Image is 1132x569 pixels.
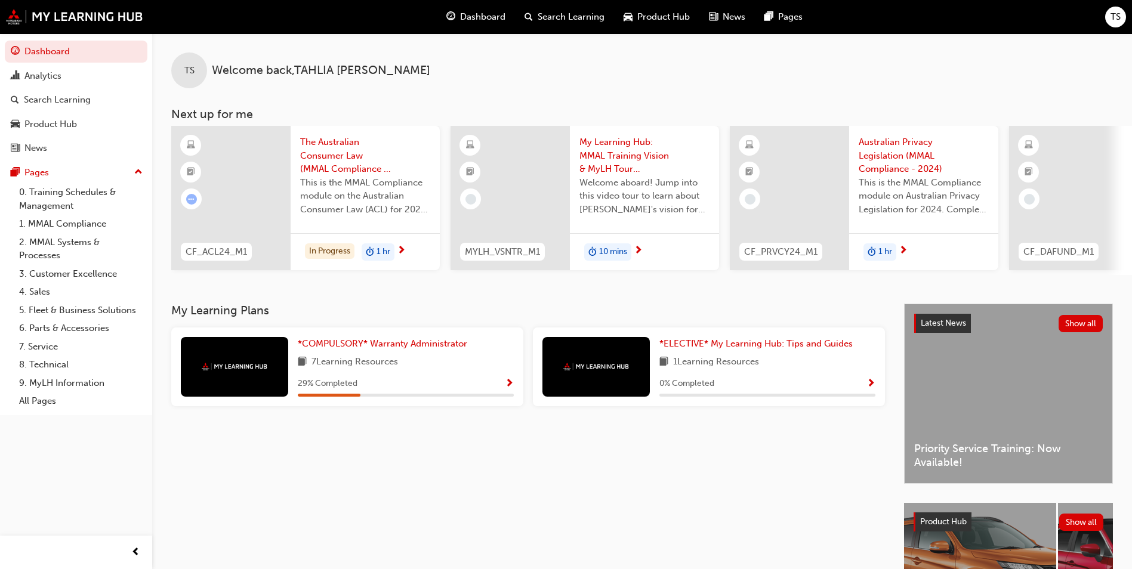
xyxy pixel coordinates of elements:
[298,338,467,349] span: *COMPULSORY* Warranty Administrator
[14,183,147,215] a: 0. Training Schedules & Management
[5,137,147,159] a: News
[1059,514,1104,531] button: Show all
[14,392,147,410] a: All Pages
[899,246,908,256] span: next-icon
[1105,7,1126,27] button: TS
[465,194,476,205] span: learningRecordVerb_NONE-icon
[134,165,143,180] span: up-icon
[563,363,629,370] img: mmal
[202,363,267,370] img: mmal
[1023,245,1094,259] span: CF_DAFUND_M1
[5,38,147,162] button: DashboardAnalyticsSearch LearningProduct HubNews
[859,135,989,176] span: Australian Privacy Legislation (MMAL Compliance - 2024)
[859,176,989,217] span: This is the MMAL Compliance module on Australian Privacy Legislation for 2024. Complete this modu...
[588,245,597,260] span: duration-icon
[914,314,1103,333] a: Latest NewsShow all
[298,377,357,391] span: 29 % Completed
[14,215,147,233] a: 1. MMAL Compliance
[525,10,533,24] span: search-icon
[14,338,147,356] a: 7. Service
[14,233,147,265] a: 2. MMAL Systems & Processes
[300,135,430,176] span: The Australian Consumer Law (MMAL Compliance - 2024)
[866,376,875,391] button: Show Progress
[920,517,967,527] span: Product Hub
[24,69,61,83] div: Analytics
[300,176,430,217] span: This is the MMAL Compliance module on the Australian Consumer Law (ACL) for 2024. Complete this m...
[466,138,474,153] span: learningResourceType_ELEARNING-icon
[460,10,505,24] span: Dashboard
[14,319,147,338] a: 6. Parts & Accessories
[5,41,147,63] a: Dashboard
[538,10,604,24] span: Search Learning
[699,5,755,29] a: news-iconNews
[1025,138,1033,153] span: learningResourceType_ELEARNING-icon
[505,379,514,389] span: Show Progress
[6,9,143,24] img: mmal
[599,245,627,259] span: 10 mins
[11,47,20,57] span: guage-icon
[24,141,47,155] div: News
[298,337,472,351] a: *COMPULSORY* Warranty Administrator
[5,89,147,111] a: Search Learning
[305,243,354,259] div: In Progress
[11,71,20,82] span: chart-icon
[466,165,474,180] span: booktick-icon
[131,545,140,560] span: prev-icon
[212,64,430,78] span: Welcome back , TAHLIA [PERSON_NAME]
[579,176,710,217] span: Welcome aboard! Jump into this video tour to learn about [PERSON_NAME]'s vision for your learning...
[14,265,147,283] a: 3. Customer Excellence
[730,126,998,270] a: CF_PRVCY24_M1Australian Privacy Legislation (MMAL Compliance - 2024)This is the MMAL Compliance m...
[1025,165,1033,180] span: booktick-icon
[904,304,1113,484] a: Latest NewsShow allPriority Service Training: Now Available!
[673,355,759,370] span: 1 Learning Resources
[14,301,147,320] a: 5. Fleet & Business Solutions
[744,245,818,259] span: CF_PRVCY24_M1
[377,245,390,259] span: 1 hr
[709,10,718,24] span: news-icon
[579,135,710,176] span: My Learning Hub: MMAL Training Vision & MyLH Tour (Elective)
[184,64,195,78] span: TS
[186,194,197,205] span: learningRecordVerb_ATTEMPT-icon
[637,10,690,24] span: Product Hub
[24,93,91,107] div: Search Learning
[465,245,540,259] span: MYLH_VSNTR_M1
[659,377,714,391] span: 0 % Completed
[745,165,754,180] span: booktick-icon
[5,162,147,184] button: Pages
[634,246,643,256] span: next-icon
[152,107,1132,121] h3: Next up for me
[11,95,19,106] span: search-icon
[14,374,147,392] a: 9. MyLH Information
[914,512,1103,531] a: Product HubShow all
[723,10,745,24] span: News
[505,376,514,391] button: Show Progress
[11,168,20,178] span: pages-icon
[24,166,49,180] div: Pages
[659,355,668,370] span: book-icon
[1024,194,1035,205] span: learningRecordVerb_NONE-icon
[5,65,147,87] a: Analytics
[745,194,755,205] span: learningRecordVerb_NONE-icon
[764,10,773,24] span: pages-icon
[5,113,147,135] a: Product Hub
[11,143,20,154] span: news-icon
[755,5,812,29] a: pages-iconPages
[14,355,147,374] a: 8. Technical
[187,138,195,153] span: learningResourceType_ELEARNING-icon
[366,245,374,260] span: duration-icon
[866,379,875,389] span: Show Progress
[187,165,195,180] span: booktick-icon
[868,245,876,260] span: duration-icon
[1111,10,1121,24] span: TS
[921,318,966,328] span: Latest News
[878,245,892,259] span: 1 hr
[451,126,719,270] a: MYLH_VSNTR_M1My Learning Hub: MMAL Training Vision & MyLH Tour (Elective)Welcome aboard! Jump int...
[311,355,398,370] span: 7 Learning Resources
[14,283,147,301] a: 4. Sales
[171,304,885,317] h3: My Learning Plans
[397,246,406,256] span: next-icon
[914,442,1103,469] span: Priority Service Training: Now Available!
[778,10,803,24] span: Pages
